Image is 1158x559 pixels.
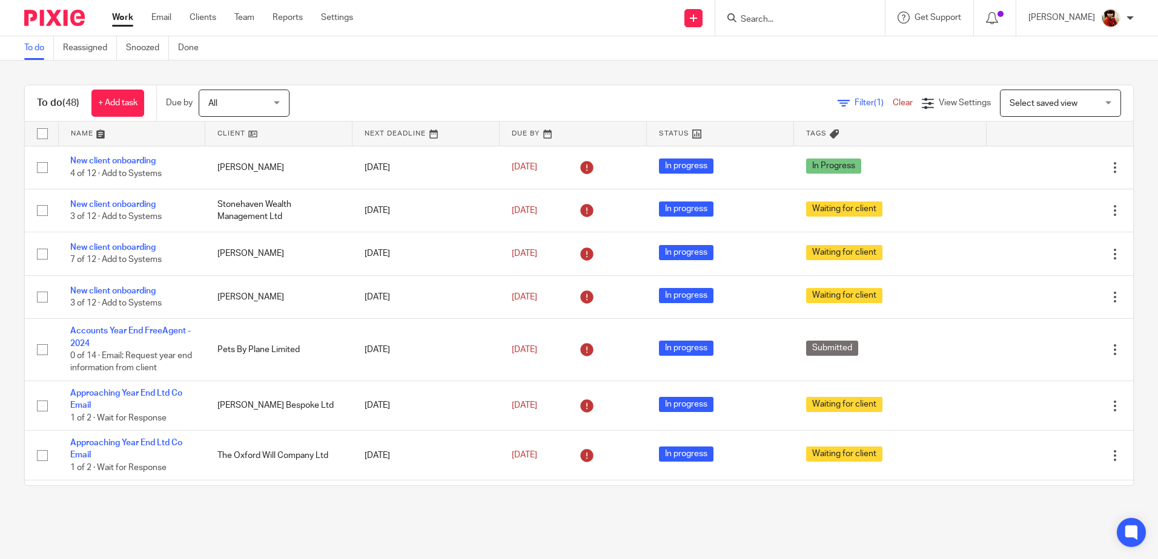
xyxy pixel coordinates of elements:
[205,381,352,430] td: [PERSON_NAME] Bespoke Ltd
[874,99,884,107] span: (1)
[659,159,713,174] span: In progress
[205,189,352,232] td: Stonehaven Wealth Management Ltd
[352,381,500,430] td: [DATE]
[352,319,500,381] td: [DATE]
[205,146,352,189] td: [PERSON_NAME]
[63,36,117,60] a: Reassigned
[70,212,162,221] span: 3 of 12 · Add to Systems
[352,275,500,318] td: [DATE]
[806,159,861,174] span: In Progress
[512,293,537,301] span: [DATE]
[321,11,353,24] a: Settings
[70,351,192,373] span: 0 of 14 · Email: Request year end information from client
[512,206,537,215] span: [DATE]
[205,480,352,530] td: [PERSON_NAME] Construction Ltd
[70,327,191,347] a: Accounts Year End FreeAgent - 2024
[512,249,537,258] span: [DATE]
[659,446,713,462] span: In progress
[806,397,882,412] span: Waiting for client
[24,10,85,26] img: Pixie
[234,11,254,24] a: Team
[739,15,849,25] input: Search
[659,341,713,356] span: In progress
[659,201,713,217] span: In progress
[893,99,913,107] a: Clear
[352,431,500,480] td: [DATE]
[939,99,991,107] span: View Settings
[70,157,156,165] a: New client onboarding
[37,97,79,110] h1: To do
[352,232,500,275] td: [DATE]
[62,98,79,108] span: (48)
[806,201,882,217] span: Waiting for client
[151,11,171,24] a: Email
[70,287,156,295] a: New client onboarding
[208,99,217,108] span: All
[512,345,537,354] span: [DATE]
[178,36,208,60] a: Done
[806,130,827,137] span: Tags
[1010,99,1077,108] span: Select saved view
[70,439,182,459] a: Approaching Year End Ltd Co Email
[806,446,882,462] span: Waiting for client
[70,414,167,422] span: 1 of 2 · Wait for Response
[659,288,713,303] span: In progress
[659,397,713,412] span: In progress
[70,256,162,264] span: 7 of 12 · Add to Systems
[1101,8,1120,28] img: Phil%20Baby%20pictures%20(3).JPG
[70,463,167,472] span: 1 of 2 · Wait for Response
[855,99,893,107] span: Filter
[915,13,961,22] span: Get Support
[70,200,156,209] a: New client onboarding
[166,97,193,109] p: Due by
[70,299,162,307] span: 3 of 12 · Add to Systems
[806,288,882,303] span: Waiting for client
[70,169,162,178] span: 4 of 12 · Add to Systems
[1028,11,1095,24] p: [PERSON_NAME]
[205,275,352,318] td: [PERSON_NAME]
[806,341,858,356] span: Submitted
[205,232,352,275] td: [PERSON_NAME]
[70,243,156,252] a: New client onboarding
[512,451,537,460] span: [DATE]
[352,480,500,530] td: [DATE]
[205,319,352,381] td: Pets By Plane Limited
[112,11,133,24] a: Work
[24,36,54,60] a: To do
[205,431,352,480] td: The Oxford Will Company Ltd
[512,163,537,172] span: [DATE]
[659,245,713,260] span: In progress
[190,11,216,24] a: Clients
[273,11,303,24] a: Reports
[70,389,182,410] a: Approaching Year End Ltd Co Email
[352,189,500,232] td: [DATE]
[806,245,882,260] span: Waiting for client
[512,401,537,410] span: [DATE]
[126,36,169,60] a: Snoozed
[91,90,144,117] a: + Add task
[352,146,500,189] td: [DATE]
